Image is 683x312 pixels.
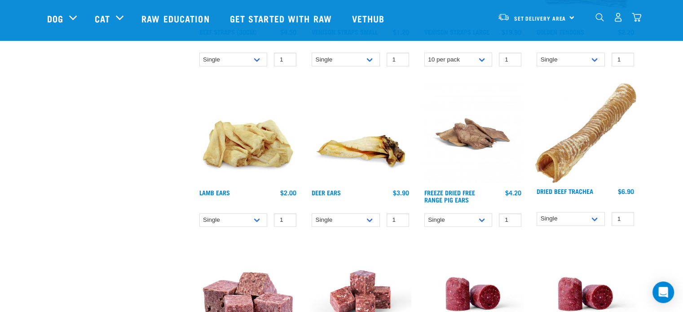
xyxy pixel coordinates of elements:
a: Get started with Raw [221,0,343,36]
div: $6.90 [618,188,634,195]
img: van-moving.png [498,13,510,21]
img: Trachea [534,83,636,183]
img: Pile Of Lamb Ears Treat For Pets [197,83,299,185]
div: $4.20 [505,189,521,196]
a: Vethub [343,0,396,36]
input: 1 [387,53,409,66]
a: Deer Ears [312,191,341,194]
input: 1 [612,212,634,226]
a: Freeze Dried Free Range Pig Ears [424,191,475,201]
img: Pigs Ears [422,83,524,185]
input: 1 [274,53,296,66]
div: $3.90 [393,189,409,196]
span: Set Delivery Area [514,17,566,20]
a: Raw Education [132,0,220,36]
img: A Deer Ear Treat For Pets [309,83,411,185]
img: home-icon@2x.png [632,13,641,22]
div: Open Intercom Messenger [652,281,674,303]
a: Dried Beef Trachea [537,189,593,193]
input: 1 [612,53,634,66]
input: 1 [274,213,296,227]
input: 1 [387,213,409,227]
input: 1 [499,53,521,66]
a: Cat [95,12,110,25]
div: $2.00 [280,189,296,196]
input: 1 [499,213,521,227]
a: Dog [47,12,63,25]
img: home-icon-1@2x.png [595,13,604,22]
a: Lamb Ears [199,191,230,194]
img: user.png [613,13,623,22]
